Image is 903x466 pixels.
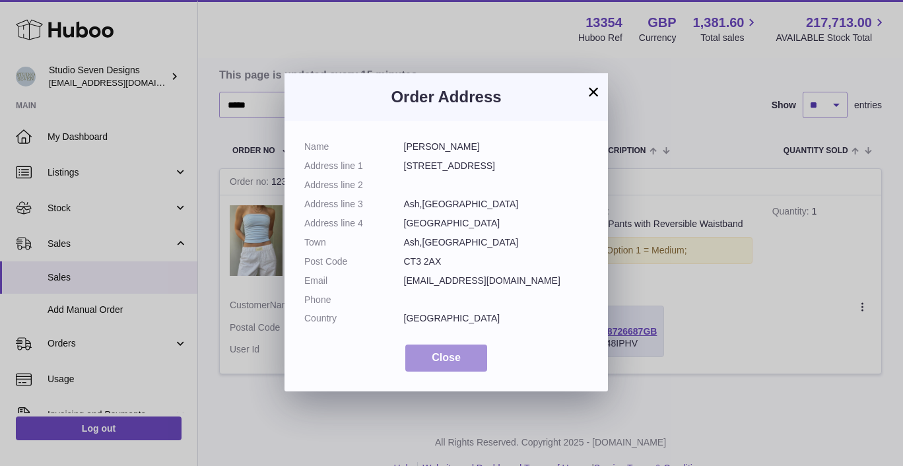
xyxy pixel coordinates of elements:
dt: Address line 2 [304,179,404,191]
dd: Ash,[GEOGRAPHIC_DATA] [404,198,589,211]
dt: Address line 1 [304,160,404,172]
dt: Post Code [304,255,404,268]
dd: [EMAIL_ADDRESS][DOMAIN_NAME] [404,275,589,287]
dt: Country [304,312,404,325]
dt: Address line 3 [304,198,404,211]
button: Close [405,345,487,372]
span: Close [432,352,461,363]
dd: [PERSON_NAME] [404,141,589,153]
h3: Order Address [304,86,588,108]
dd: [GEOGRAPHIC_DATA] [404,312,589,325]
dt: Name [304,141,404,153]
dt: Town [304,236,404,249]
dd: Ash,[GEOGRAPHIC_DATA] [404,236,589,249]
button: × [585,84,601,100]
dd: CT3 2AX [404,255,589,268]
dd: [STREET_ADDRESS] [404,160,589,172]
dd: [GEOGRAPHIC_DATA] [404,217,589,230]
dt: Phone [304,294,404,306]
dt: Email [304,275,404,287]
dt: Address line 4 [304,217,404,230]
